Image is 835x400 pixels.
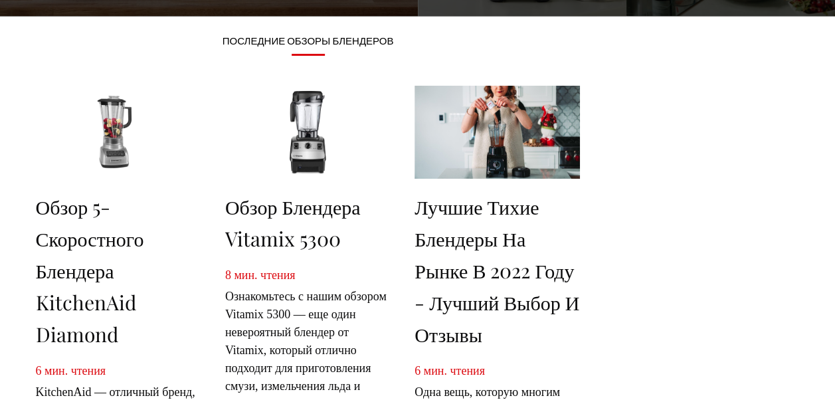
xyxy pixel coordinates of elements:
img: Обзор блендера Vitamix 5300 [225,86,391,179]
img: Лучшие тихие блендеры на рынке в 2022 году - лучший выбор и отзывы [415,86,580,179]
span: 6 [415,364,420,377]
a: Обзор 5-скоростного блендера KitchenAid Diamond [36,193,144,348]
h3: ПОСЛЕДНИЕ ОБЗОРЫ БЛЕНДЕРОВ [36,36,581,46]
a: Лучшие тихие блендеры на рынке в 2022 году - лучший выбор и отзывы [415,193,579,348]
span: мин. чтения [424,364,485,377]
span: 6 [36,364,42,377]
span: мин. чтения [45,364,106,377]
a: Обзор блендера Vitamix 5300 [225,193,361,252]
img: Обзор 5-скоростного блендера KitchenAid Diamond [36,86,201,179]
span: мин. чтения [234,268,295,282]
span: 8 [225,268,231,282]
